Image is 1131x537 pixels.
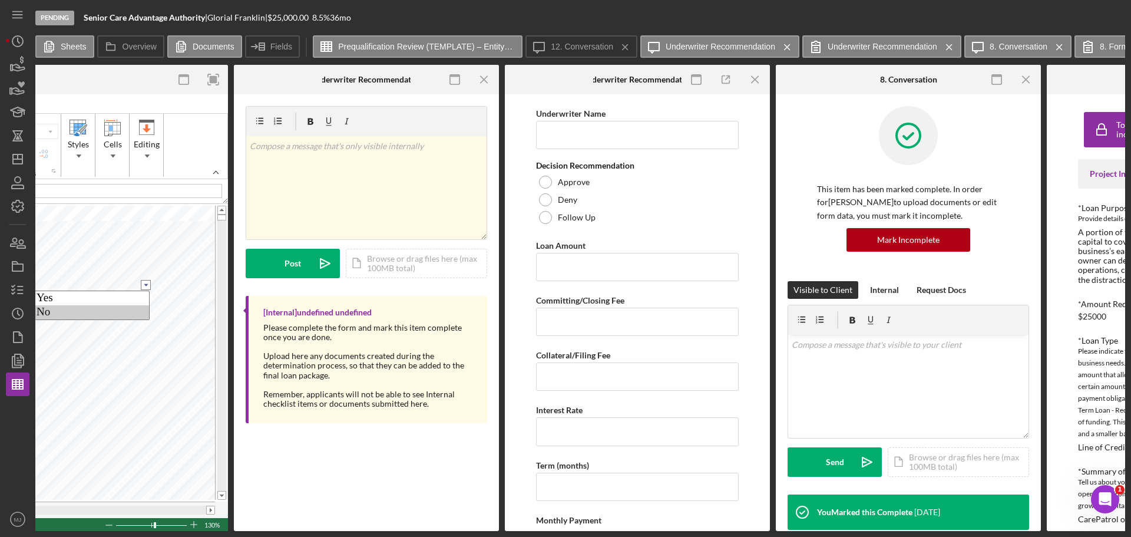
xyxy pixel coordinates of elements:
label: Term (months) [536,460,589,470]
label: Overview [123,42,157,51]
button: Request Docs [911,281,972,299]
span: 1 [1115,485,1125,495]
div: Visible to Client [793,281,852,299]
button: Underwriter Recommendation [640,35,799,58]
div: Mark Incomplete [877,228,940,252]
div: You Marked this Complete [817,508,912,517]
div: $25,000.00 [267,13,312,22]
button: Prequalification Review (TEMPLATE) – Entity Name – Date Completed (1) [313,35,522,58]
button: Sheets [35,35,94,58]
text: MJ [14,516,22,523]
div: $25000 [1078,312,1106,321]
div: Upload here any documents created during the determination process, so that they can be added to ... [263,351,475,380]
div: | [84,13,207,22]
div: 8.5 % [312,13,330,22]
div: Cells [97,114,128,177]
label: Fields [270,42,292,51]
label: Underwriter Recommendation [828,42,937,51]
div: Line of Credit [1078,443,1128,452]
div: Zoom [115,518,189,531]
div: Underwriter Recommendation [581,75,694,84]
label: Approve [558,177,590,187]
option: No [35,305,149,319]
div: Underwriter Recommendation [310,75,423,84]
div: Decision Recommendation [536,161,739,170]
input: v [141,280,151,290]
button: Overview [97,35,164,58]
div: Zoom [154,522,156,528]
label: Committing/Closing Fee [536,295,624,305]
span: Cells [104,140,122,149]
div: Zoom In [189,518,199,531]
label: Underwriter Name [536,108,606,118]
div: [Internal] undefined undefined [263,308,372,317]
button: collapsedRibbon [211,168,220,177]
div: Styles [63,114,94,177]
label: 8. Form [1100,42,1128,51]
button: 8. Conversation [964,35,1072,58]
option: Yes [35,291,149,305]
div: 8. Conversation [880,75,937,84]
button: MJ [6,508,29,531]
button: Underwriter Recommendation [802,35,961,58]
button: Fields [245,35,300,58]
div: Zoom level. Click to open the Zoom dialog box. [204,518,222,531]
button: Send [788,447,882,477]
div: 36 mo [330,13,351,22]
div: Internal [870,281,899,299]
button: Documents [167,35,242,58]
label: Underwriter Recommendation [666,42,775,51]
button: Visible to Client [788,281,858,299]
label: Sheets [61,42,87,51]
b: Senior Care Advantage Authority [84,12,205,22]
button: Post [246,249,340,278]
label: 8. Conversation [990,42,1047,51]
iframe: Intercom live chat [1091,485,1119,513]
span: 130% [204,519,222,532]
button: Internal [864,281,905,299]
div: Please complete the form and mark this item complete once you are done. [263,323,475,342]
div: Zoom Out [104,519,114,532]
label: Loan Amount [536,241,586,251]
div: Send [826,447,844,477]
label: Monthly Payment [536,515,601,525]
div: Glorial Franklin | [207,13,267,22]
span: Editing [134,140,160,149]
label: Deny [558,195,577,205]
button: 12. Conversation [525,35,637,58]
label: Collateral/Filing Fee [536,350,610,360]
div: Request Docs [917,281,966,299]
label: 12. Conversation [551,42,613,51]
div: Editing [131,114,162,177]
span: Styles [68,140,89,149]
label: Interest Rate [536,405,583,415]
div: Remember, applicants will not be able to see Internal checklist items or documents submitted here. [263,390,475,408]
p: This item has been marked complete. In order for [PERSON_NAME] to upload documents or edit form d... [817,183,1000,222]
div: Post [285,249,301,278]
label: Follow Up [558,213,596,222]
label: Documents [193,42,234,51]
button: Mark Incomplete [846,228,970,252]
div: Pending [35,11,74,25]
time: 2025-08-11 16:33 [914,508,940,517]
label: Prequalification Review (TEMPLATE) – Entity Name – Date Completed (1) [338,42,515,51]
